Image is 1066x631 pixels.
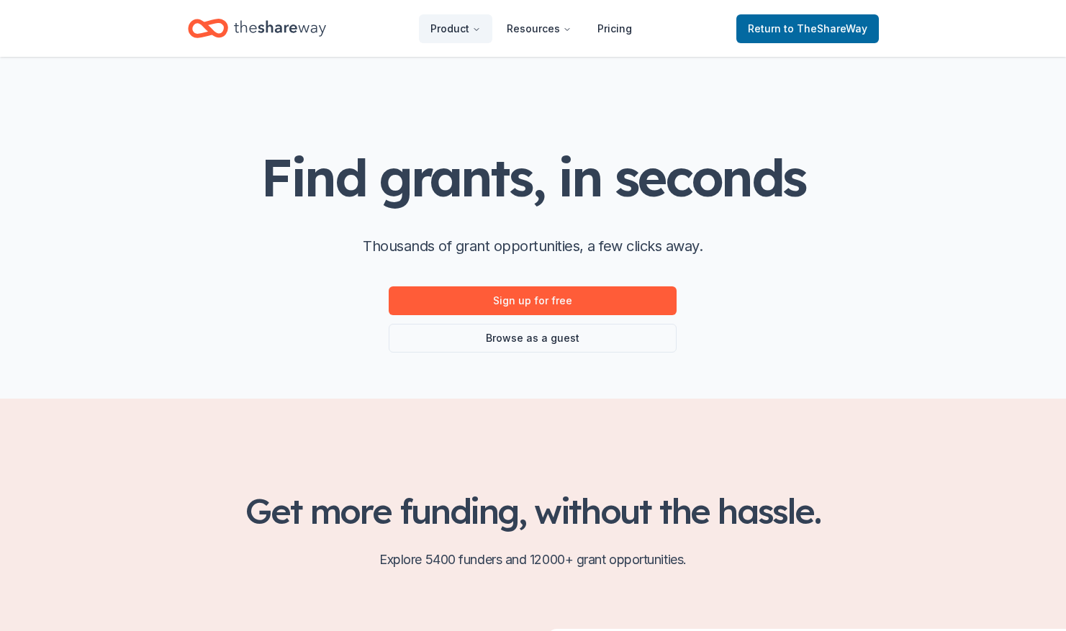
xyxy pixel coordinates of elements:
p: Thousands of grant opportunities, a few clicks away. [363,235,703,258]
a: Sign up for free [389,286,677,315]
nav: Main [419,12,643,45]
p: Explore 5400 funders and 12000+ grant opportunities. [188,548,879,571]
button: Product [419,14,492,43]
button: Resources [495,14,583,43]
a: Browse as a guest [389,324,677,353]
a: Home [188,12,326,45]
a: Pricing [586,14,643,43]
span: Return [748,20,867,37]
h2: Get more funding, without the hassle. [188,491,879,531]
a: Returnto TheShareWay [736,14,879,43]
span: to TheShareWay [784,22,867,35]
h1: Find grants, in seconds [261,149,805,206]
